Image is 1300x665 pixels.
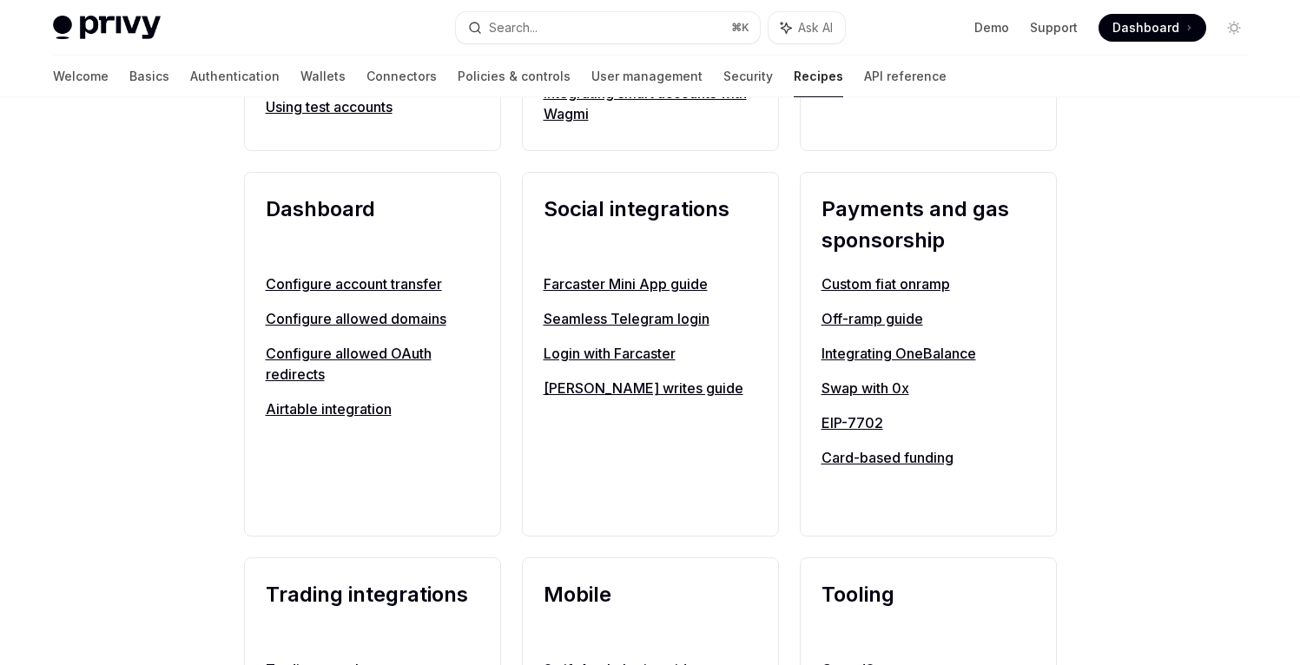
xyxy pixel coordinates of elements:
[1030,19,1078,36] a: Support
[366,56,437,97] a: Connectors
[1112,19,1179,36] span: Dashboard
[266,273,479,294] a: Configure account transfer
[864,56,947,97] a: API reference
[794,56,843,97] a: Recipes
[190,56,280,97] a: Authentication
[822,447,1035,468] a: Card-based funding
[544,308,757,329] a: Seamless Telegram login
[544,343,757,364] a: Login with Farcaster
[822,579,1035,642] h2: Tooling
[591,56,703,97] a: User management
[723,56,773,97] a: Security
[266,398,479,419] a: Airtable integration
[458,56,571,97] a: Policies & controls
[544,194,757,256] h2: Social integrations
[974,19,1009,36] a: Demo
[266,96,479,117] a: Using test accounts
[544,82,757,124] a: Integrating smart accounts with Wagmi
[544,273,757,294] a: Farcaster Mini App guide
[822,308,1035,329] a: Off-ramp guide
[769,12,845,43] button: Ask AI
[1220,14,1248,42] button: Toggle dark mode
[300,56,346,97] a: Wallets
[489,17,538,38] div: Search...
[822,412,1035,433] a: EIP-7702
[544,378,757,398] a: [PERSON_NAME] writes guide
[53,56,109,97] a: Welcome
[822,343,1035,364] a: Integrating OneBalance
[129,56,169,97] a: Basics
[266,308,479,329] a: Configure allowed domains
[456,12,760,43] button: Search...⌘K
[266,579,479,642] h2: Trading integrations
[544,579,757,642] h2: Mobile
[1099,14,1206,42] a: Dashboard
[822,273,1035,294] a: Custom fiat onramp
[798,19,833,36] span: Ask AI
[822,194,1035,256] h2: Payments and gas sponsorship
[266,343,479,385] a: Configure allowed OAuth redirects
[822,378,1035,398] a: Swap with 0x
[266,194,479,256] h2: Dashboard
[731,21,749,35] span: ⌘ K
[53,16,161,40] img: light logo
